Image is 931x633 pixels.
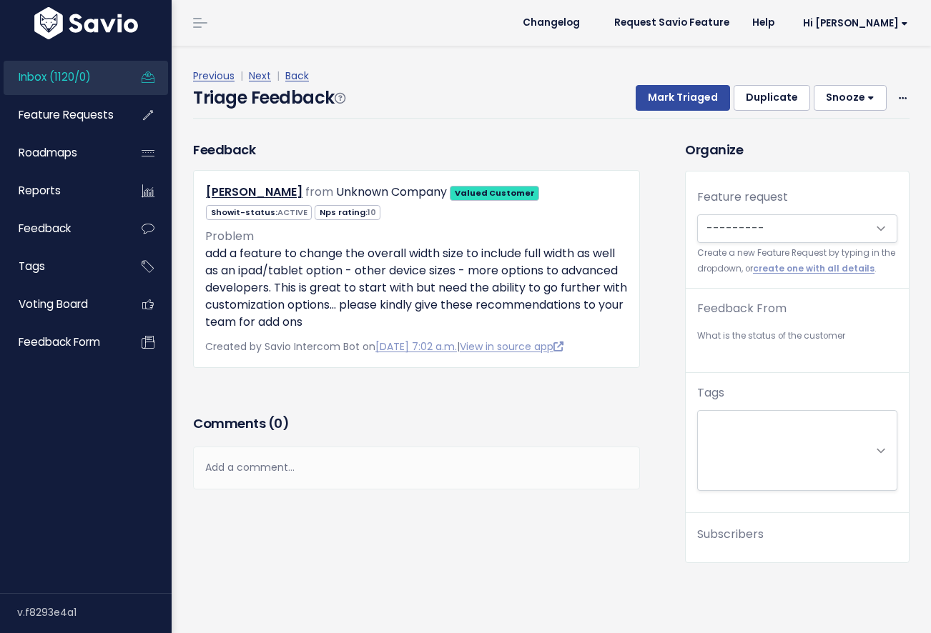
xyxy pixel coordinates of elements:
strong: Valued Customer [455,187,535,199]
a: Back [285,69,309,83]
a: Tags [4,250,119,283]
h3: Comments ( ) [193,414,640,434]
span: from [305,184,333,200]
span: Inbox (1120/0) [19,69,91,84]
a: [PERSON_NAME] [206,184,302,200]
span: Feedback [19,221,71,236]
label: Tags [697,384,724,402]
span: Changelog [523,18,580,28]
span: | [237,69,246,83]
span: Roadmaps [19,145,77,160]
img: logo-white.9d6f32f41409.svg [31,7,142,39]
small: Create a new Feature Request by typing in the dropdown, or . [697,246,897,276]
span: 0 [274,414,282,432]
span: Nps rating: [315,205,380,220]
span: Subscribers [697,526,764,542]
span: Feature Requests [19,107,114,122]
span: Problem [205,228,254,244]
a: View in source app [460,339,563,354]
a: Reports [4,174,119,207]
h4: Triage Feedback [193,85,345,111]
span: ACTIVE [277,206,307,218]
button: Snooze [814,85,887,111]
span: Hi [PERSON_NAME] [803,18,908,29]
a: Request Savio Feature [603,12,741,34]
div: Add a comment... [193,447,640,489]
span: | [274,69,282,83]
h3: Organize [685,140,910,159]
a: create one with all details [753,263,875,274]
a: [DATE] 7:02 a.m. [375,339,457,354]
span: Showit-status: [206,205,312,220]
p: add a feature to change the overall width size to include full width as well as an ipad/tablet op... [205,245,628,331]
a: Inbox (1120/0) [4,61,119,94]
a: Hi [PERSON_NAME] [786,12,920,34]
button: Mark Triaged [636,85,730,111]
small: What is the status of the customer [697,329,897,344]
h3: Feedback [193,140,255,159]
div: v.f8293e4a1 [17,594,172,631]
a: Feedback [4,212,119,245]
label: Feature request [697,189,788,206]
span: Tags [19,259,45,274]
a: Voting Board [4,288,119,321]
button: Duplicate [734,85,810,111]
a: Previous [193,69,235,83]
label: Feedback From [697,300,787,317]
a: Help [741,12,786,34]
span: 10 [368,206,376,218]
span: Created by Savio Intercom Bot on | [205,339,563,354]
span: Reports [19,183,61,198]
a: Feature Requests [4,99,119,131]
a: Next [249,69,271,83]
span: Voting Board [19,296,88,311]
div: Unknown Company [336,182,447,203]
a: Feedback form [4,326,119,359]
a: Roadmaps [4,136,119,169]
span: Feedback form [19,334,100,349]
